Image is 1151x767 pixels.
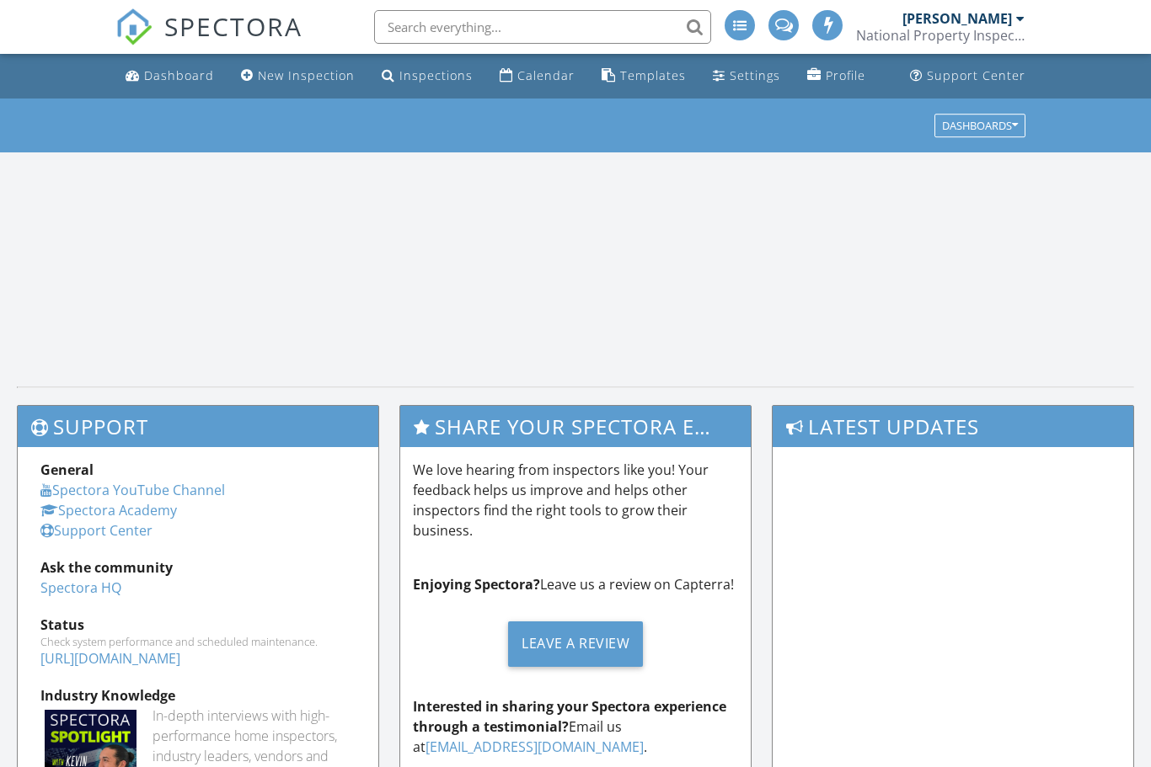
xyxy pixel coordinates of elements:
div: Check system performance and scheduled maintenance. [40,635,356,648]
div: Support Center [927,67,1025,83]
div: Ask the community [40,557,356,578]
h3: Support [18,406,378,447]
div: Inspections [399,67,473,83]
div: Status [40,615,356,635]
div: Leave a Review [508,621,643,667]
a: Support Center [40,521,153,540]
div: Industry Knowledge [40,685,356,706]
div: Dashboard [144,67,214,83]
h3: Latest Updates [773,406,1133,447]
a: Settings [706,61,787,92]
div: New Inspection [258,67,355,83]
strong: Interested in sharing your Spectora experience through a testimonial? [413,697,726,736]
a: Calendar [493,61,581,92]
a: [EMAIL_ADDRESS][DOMAIN_NAME] [426,738,644,756]
div: National Property Inspections [856,27,1025,44]
a: Spectora Academy [40,501,177,519]
img: The Best Home Inspection Software - Spectora [115,8,153,45]
p: Leave us a review on Capterra! [413,574,738,594]
a: Inspections [375,61,479,92]
a: Templates [595,61,693,92]
button: Dashboards [934,114,1025,137]
div: Settings [730,67,780,83]
strong: General [40,461,94,479]
a: [URL][DOMAIN_NAME] [40,649,180,668]
a: Support Center [903,61,1032,92]
div: Profile [826,67,865,83]
div: Templates [620,67,686,83]
p: Email us at . [413,696,738,757]
div: Dashboards [942,120,1018,131]
a: Leave a Review [413,608,738,679]
a: New Inspection [234,61,361,92]
h3: Share Your Spectora Experience [400,406,751,447]
div: Calendar [517,67,575,83]
a: Spectora YouTube Channel [40,481,225,499]
div: [PERSON_NAME] [902,10,1012,27]
input: Search everything... [374,10,711,44]
a: Profile [800,61,872,92]
a: SPECTORA [115,23,302,58]
span: SPECTORA [164,8,302,44]
a: Dashboard [119,61,221,92]
p: We love hearing from inspectors like you! Your feedback helps us improve and helps other inspecto... [413,460,738,541]
strong: Enjoying Spectora? [413,575,540,594]
a: Spectora HQ [40,578,121,597]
